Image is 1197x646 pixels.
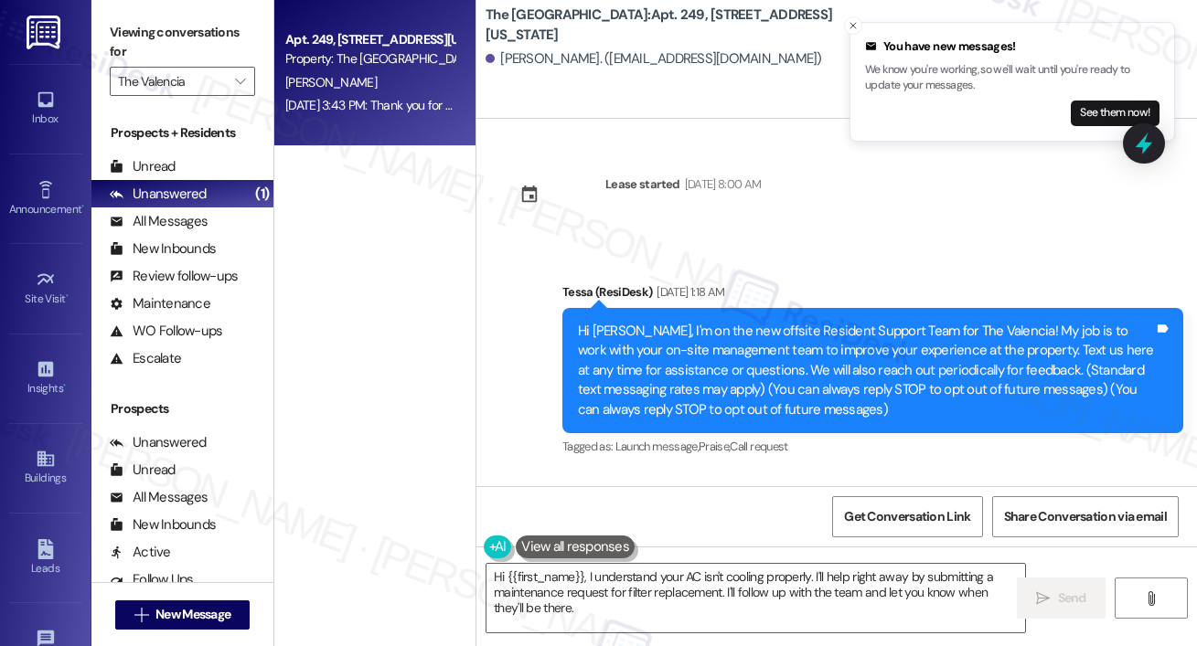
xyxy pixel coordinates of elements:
[652,282,724,302] div: [DATE] 1:18 AM
[578,322,1154,419] div: Hi [PERSON_NAME], I'm on the new offsite Resident Support Team for The Valencia! My job is to wor...
[832,496,982,537] button: Get Conversation Link
[110,239,216,259] div: New Inbounds
[615,439,699,454] span: Launch message ,
[110,433,207,452] div: Unanswered
[110,322,222,341] div: WO Follow-ups
[91,399,273,418] div: Prospects
[1144,591,1158,606] i: 
[27,16,64,49] img: ResiDesk Logo
[110,543,171,562] div: Active
[865,37,1160,56] div: You have new messages!
[110,185,207,204] div: Unanswered
[730,439,787,454] span: Call request
[844,16,862,35] button: Close toast
[63,379,66,392] span: •
[992,496,1179,537] button: Share Conversation via email
[110,349,181,368] div: Escalate
[235,74,245,89] i: 
[9,534,82,583] a: Leads
[680,175,762,194] div: [DATE] 8:00 AM
[486,49,822,69] div: [PERSON_NAME]. ([EMAIL_ADDRESS][DOMAIN_NAME])
[865,62,1160,94] p: We know you're working, so we'll wait until you're ready to update your messages.
[251,180,273,208] div: (1)
[605,175,680,194] div: Lease started
[9,443,82,492] a: Buildings
[110,461,176,480] div: Unread
[110,515,216,535] div: New Inbounds
[110,157,176,176] div: Unread
[699,439,730,454] span: Praise ,
[81,200,84,213] span: •
[110,267,238,286] div: Review follow-ups
[110,212,208,231] div: All Messages
[1058,588,1086,608] span: Send
[285,74,377,90] span: [PERSON_NAME]
[110,570,194,589] div: Follow Ups
[486,5,851,45] b: The [GEOGRAPHIC_DATA]: Apt. 249, [STREET_ADDRESS][US_STATE]
[115,600,251,630] button: New Message
[110,18,255,67] label: Viewing conversations for
[91,123,273,143] div: Prospects + Residents
[118,67,226,96] input: All communities
[1017,577,1106,619] button: Send
[155,605,230,624] span: New Message
[562,433,1183,460] div: Tagged as:
[134,608,148,622] i: 
[562,282,1183,308] div: Tessa (ResiDesk)
[110,294,210,313] div: Maintenance
[844,507,970,526] span: Get Conversation Link
[110,488,208,507] div: All Messages
[9,84,82,133] a: Inbox
[285,49,454,69] div: Property: The [GEOGRAPHIC_DATA]
[285,30,454,49] div: Apt. 249, [STREET_ADDRESS][US_STATE]
[66,290,69,302] span: •
[1071,101,1160,126] button: See them now!
[1004,507,1167,526] span: Share Conversation via email
[9,354,82,403] a: Insights •
[9,264,82,313] a: Site Visit •
[1036,591,1050,606] i: 
[486,564,1025,632] textarea: Hi {{first_name}}, I understand your AC isn't cooling properly. I'll help right away by submittin...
